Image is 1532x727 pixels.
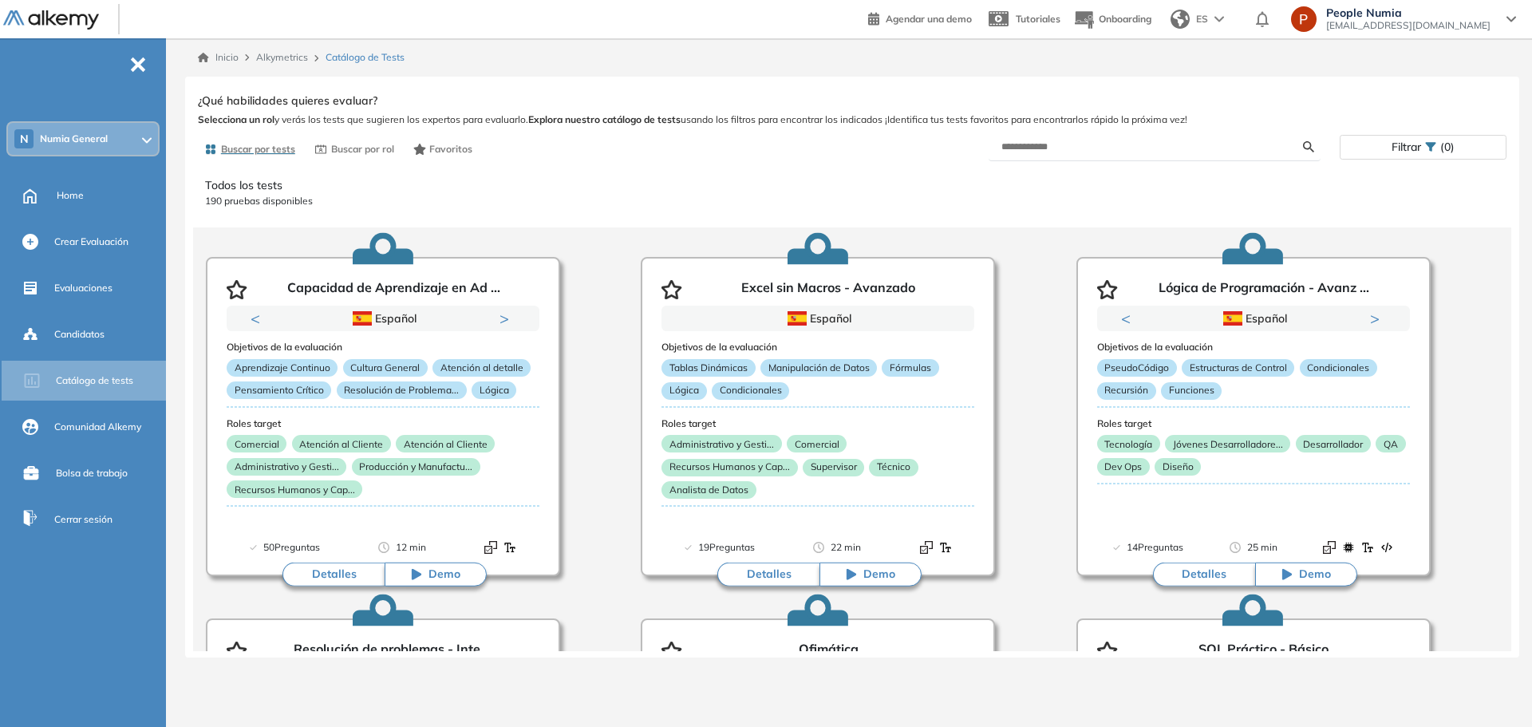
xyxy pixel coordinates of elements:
p: Comercial [787,435,847,452]
span: N [20,132,29,145]
button: 2 [389,331,402,334]
p: Dev Ops [1097,458,1150,476]
p: Diseño [1155,458,1201,476]
img: Format test logo [484,541,497,554]
button: 1 [364,331,383,334]
img: Format test logo [1342,541,1355,554]
img: Format test logo [939,541,952,554]
p: Técnico [869,458,918,476]
p: Manipulación de Datos [760,359,877,377]
p: Ofimática [799,642,859,661]
span: 12 min [396,539,426,555]
span: Alkymetrics [256,51,308,63]
span: Buscar por tests [221,142,295,156]
img: world [1171,10,1190,29]
button: Demo [385,563,487,587]
button: Onboarding [1073,2,1151,37]
span: Filtrar [1392,136,1421,159]
p: Comercial [227,435,286,452]
img: Format test logo [1361,541,1374,554]
span: [EMAIL_ADDRESS][DOMAIN_NAME] [1326,19,1491,32]
p: PseudoCódigo [1097,359,1177,377]
span: 19 Preguntas [698,539,755,555]
b: Selecciona un rol [198,113,274,125]
span: Onboarding [1099,13,1151,25]
p: Administrativo y Gesti... [227,458,346,476]
p: Fórmulas [882,359,938,377]
span: 25 min [1247,539,1277,555]
p: Aprendizaje Continuo [227,359,338,377]
p: Producción y Manufactu... [352,458,480,476]
button: 1 [1234,331,1254,334]
img: Format test logo [1323,541,1336,554]
span: 50 Preguntas [263,539,320,555]
button: 2 [1260,331,1273,334]
p: Condicionales [1300,359,1377,377]
div: Widget de chat [1452,650,1532,727]
p: 190 pruebas disponibles [205,194,1499,208]
p: Recursión [1097,381,1156,399]
span: y verás los tests que sugieren los expertos para evaluarlo. usando los filtros para encontrar los... [198,113,1506,127]
img: ESP [353,311,372,326]
p: Cultura General [343,359,428,377]
span: Evaluaciones [54,281,113,295]
a: Inicio [198,50,239,65]
p: Condicionales [712,381,789,399]
img: Logo [3,10,99,30]
p: Lógica [472,381,516,399]
span: ES [1196,12,1208,26]
span: Candidatos [54,327,105,342]
span: Tutoriales [1016,13,1060,25]
a: Agendar una demo [868,8,972,27]
span: Demo [1299,567,1331,583]
iframe: Chat Widget [1452,650,1532,727]
span: 14 Preguntas [1127,539,1183,555]
button: Previous [1121,310,1137,326]
span: (0) [1440,136,1455,159]
p: Desarrollador [1296,435,1371,452]
h3: Roles target [661,417,974,429]
img: Format test logo [503,541,516,554]
span: Demo [863,567,895,583]
p: Resolución de problemas - Inte ... [294,642,493,661]
img: ESP [1223,311,1242,326]
span: ¿Qué habilidades quieres evaluar? [198,93,377,109]
span: Home [57,188,84,203]
div: Español [718,310,918,327]
p: Estructuras de Control [1182,359,1294,377]
p: Atención al detalle [432,359,531,377]
p: Recursos Humanos y Cap... [661,458,797,476]
span: Catálogo de Tests [326,50,405,65]
p: Lógica [661,381,706,399]
button: Demo [819,563,922,587]
img: arrow [1214,16,1224,22]
span: Agendar una demo [886,13,972,25]
button: Detalles [282,563,385,587]
img: ESP [788,311,807,326]
h3: Roles target [227,417,539,429]
div: Español [1154,310,1353,327]
p: Supervisor [803,458,864,476]
span: Favoritos [429,142,472,156]
p: QA [1376,435,1405,452]
button: Buscar por tests [198,136,302,163]
p: Recursos Humanos y Cap... [227,480,362,498]
p: Excel sin Macros - Avanzado [741,280,915,299]
button: Detalles [1153,563,1255,587]
p: Atención al Cliente [396,435,495,452]
p: Funciones [1161,381,1222,399]
span: Cerrar sesión [54,512,113,527]
b: Explora nuestro catálogo de tests [528,113,681,125]
button: Favoritos [407,136,480,163]
span: Numia General [40,132,108,145]
span: Demo [428,567,460,583]
button: Buscar por rol [308,136,401,163]
h3: Objetivos de la evaluación [227,341,539,352]
button: Next [499,310,515,326]
span: Buscar por rol [331,142,394,156]
button: Detalles [717,563,819,587]
p: Atención al Cliente [292,435,391,452]
p: Jóvenes Desarrolladore... [1165,435,1290,452]
span: Comunidad Alkemy [54,420,141,434]
p: Todos los tests [205,177,1499,194]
